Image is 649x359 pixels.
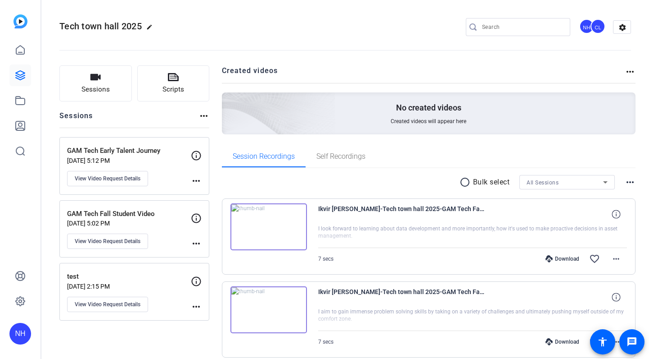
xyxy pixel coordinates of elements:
span: Ikvir [PERSON_NAME]-Tech town hall 2025-GAM Tech Fall Student Video-1758038935798-webcam [318,286,485,308]
mat-icon: more_horiz [611,253,622,264]
p: [DATE] 5:12 PM [67,157,191,164]
span: Self Recordings [316,153,365,160]
div: CL [590,19,605,34]
ngx-avatar: Nancy Hanninen [579,19,595,35]
mat-icon: favorite_border [589,253,600,264]
mat-icon: accessibility [597,336,608,347]
mat-icon: more_horiz [191,238,202,249]
div: Download [541,338,584,345]
span: Sessions [81,84,110,95]
mat-icon: more_horiz [198,110,209,121]
span: Scripts [162,84,184,95]
mat-icon: radio_button_unchecked [460,177,473,188]
p: test [67,272,191,282]
button: View Video Request Details [67,171,148,186]
span: Session Recordings [233,153,295,160]
mat-icon: more_horiz [611,336,622,347]
p: GAM Tech Early Talent Journey [67,146,191,156]
button: View Video Request Details [67,297,148,312]
span: 7 secs [318,256,334,262]
span: Created videos will appear here [391,118,466,125]
button: Sessions [59,65,132,101]
span: Tech town hall 2025 [59,21,142,32]
mat-icon: message [626,336,637,347]
button: View Video Request Details [67,234,148,249]
mat-icon: more_horiz [625,66,635,77]
mat-icon: more_horiz [191,301,202,312]
span: Ikvir [PERSON_NAME]-Tech town hall 2025-GAM Tech Fall Student Video-1758038999054-webcam [318,203,485,225]
mat-icon: more_horiz [191,175,202,186]
span: 7 secs [318,339,334,345]
img: blue-gradient.svg [14,14,27,28]
h2: Sessions [59,110,93,128]
p: [DATE] 2:15 PM [67,283,191,290]
p: No created videos [396,102,461,113]
img: Creted videos background [121,3,336,199]
div: Download [541,255,584,262]
span: View Video Request Details [75,301,140,308]
img: thumb-nail [230,203,307,250]
mat-icon: settings [613,21,631,34]
input: Search [482,22,563,32]
span: All Sessions [527,179,559,186]
img: thumb-nail [230,286,307,333]
p: Bulk select [473,177,510,188]
p: GAM Tech Fall Student Video [67,209,191,219]
span: View Video Request Details [75,175,140,182]
ngx-avatar: Catherine Li [590,19,606,35]
mat-icon: favorite_border [589,336,600,347]
span: View Video Request Details [75,238,140,245]
h2: Created videos [222,65,625,83]
mat-icon: more_horiz [625,177,635,188]
div: NH [579,19,594,34]
div: NH [9,323,31,345]
button: Scripts [137,65,210,101]
p: [DATE] 5:02 PM [67,220,191,227]
mat-icon: edit [146,24,157,35]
